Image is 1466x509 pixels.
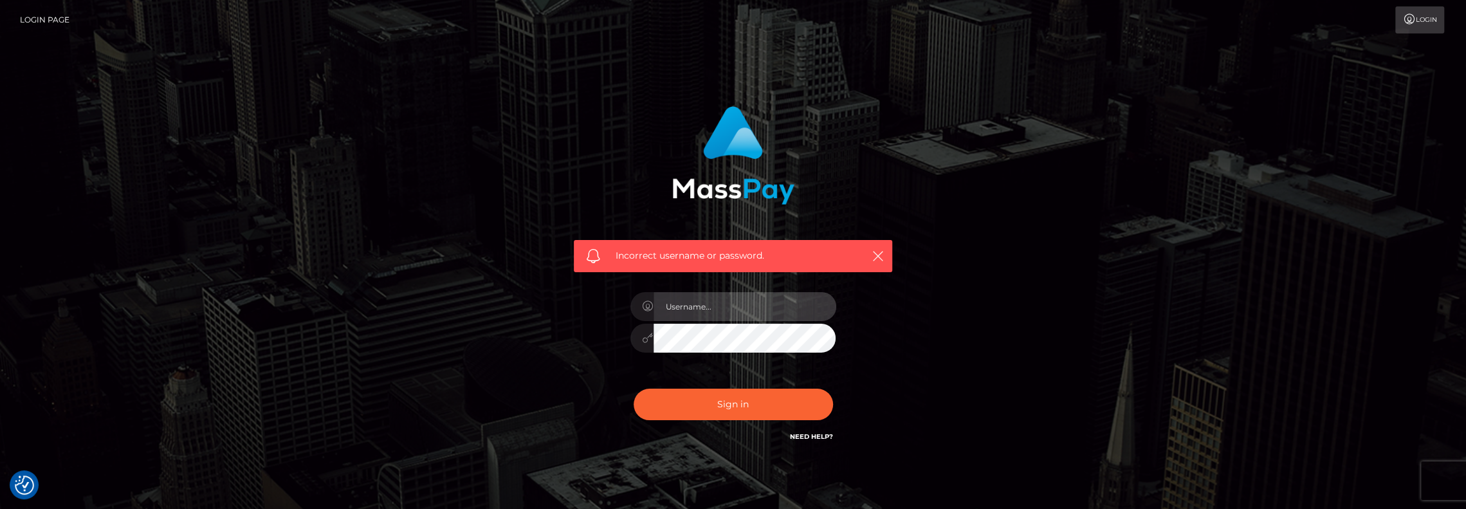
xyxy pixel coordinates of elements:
[15,476,34,495] button: Consent Preferences
[15,476,34,495] img: Revisit consent button
[672,106,794,205] img: MassPay Login
[790,432,833,441] a: Need Help?
[654,292,836,321] input: Username...
[616,249,850,263] span: Incorrect username or password.
[1395,6,1444,33] a: Login
[634,389,833,420] button: Sign in
[20,6,69,33] a: Login Page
